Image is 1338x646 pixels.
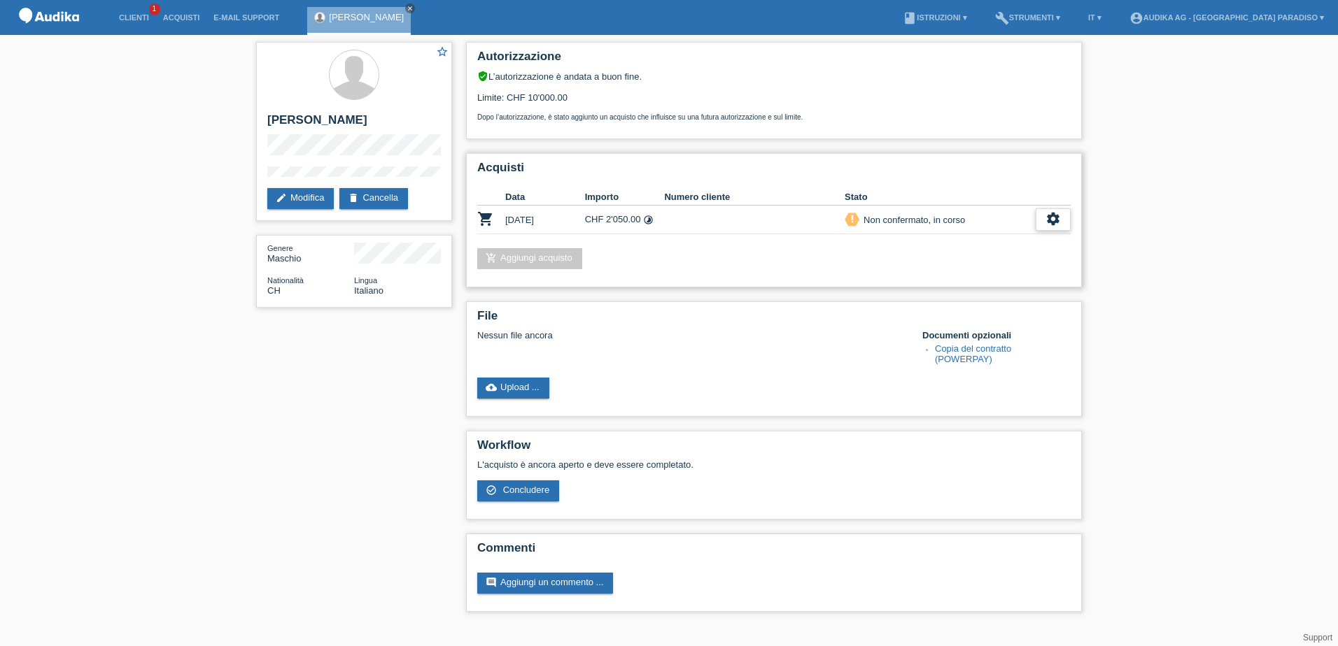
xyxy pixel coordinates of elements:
a: star_border [436,45,449,60]
a: editModifica [267,188,334,209]
h2: Workflow [477,438,1071,459]
div: Nessun file ancora [477,330,905,340]
i: account_circle [1129,11,1143,25]
th: Importo [585,189,665,206]
i: Tassi fissi (12 rate) [643,215,654,225]
a: E-mail Support [206,13,286,22]
i: star_border [436,45,449,58]
div: Limite: CHF 10'000.00 [477,82,1071,121]
span: Italiano [354,285,383,296]
i: edit [276,192,287,203]
td: CHF 2'050.00 [585,206,665,234]
th: Stato [845,189,1036,206]
a: cloud_uploadUpload ... [477,378,549,399]
div: Non confermato, in corso [859,213,965,227]
div: Maschio [267,243,354,264]
span: Svizzera [267,285,281,296]
a: Acquisti [156,13,207,22]
i: delete [348,192,359,203]
i: cloud_upload [486,382,497,393]
i: priority_high [847,214,857,224]
span: Concludere [503,484,550,495]
a: buildStrumenti ▾ [988,13,1067,22]
a: POS — MF Group [14,27,84,38]
i: add_shopping_cart [486,252,497,264]
i: check_circle_outline [486,484,497,496]
i: close [407,5,414,12]
i: build [995,11,1009,25]
span: 1 [149,3,160,15]
a: commentAggiungi un commento ... [477,573,613,594]
span: Genere [267,244,293,252]
p: L'acquisto è ancora aperto e deve essere completato. [477,459,1071,470]
div: L’autorizzazione è andata a buon fine. [477,71,1071,82]
a: bookIstruzioni ▾ [896,13,973,22]
a: IT ▾ [1081,13,1108,22]
a: account_circleAudika AG - [GEOGRAPHIC_DATA] Paradiso ▾ [1122,13,1331,22]
i: comment [486,577,497,588]
i: POSP00028503 [477,210,494,227]
a: close [405,3,415,13]
span: Lingua [354,276,377,285]
h4: Documenti opzionali [922,330,1071,340]
h2: File [477,309,1071,330]
a: check_circle_outline Concludere [477,480,559,501]
h2: Autorizzazione [477,50,1071,71]
h2: Acquisti [477,161,1071,182]
i: book [903,11,917,25]
a: Support [1303,633,1332,643]
i: settings [1045,211,1061,227]
a: add_shopping_cartAggiungi acquisto [477,248,582,269]
a: [PERSON_NAME] [329,12,404,22]
a: deleteCancella [339,188,408,209]
h2: [PERSON_NAME] [267,113,441,134]
span: Nationalità [267,276,304,285]
th: Data [505,189,585,206]
th: Numero cliente [664,189,845,206]
a: Clienti [112,13,156,22]
h2: Commenti [477,541,1071,562]
i: verified_user [477,71,488,82]
p: Dopo l’autorizzazione, è stato aggiunto un acquisto che influisce su una futura autorizzazione e ... [477,113,1071,121]
td: [DATE] [505,206,585,234]
a: Copia del contratto (POWERPAY) [935,343,1011,364]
